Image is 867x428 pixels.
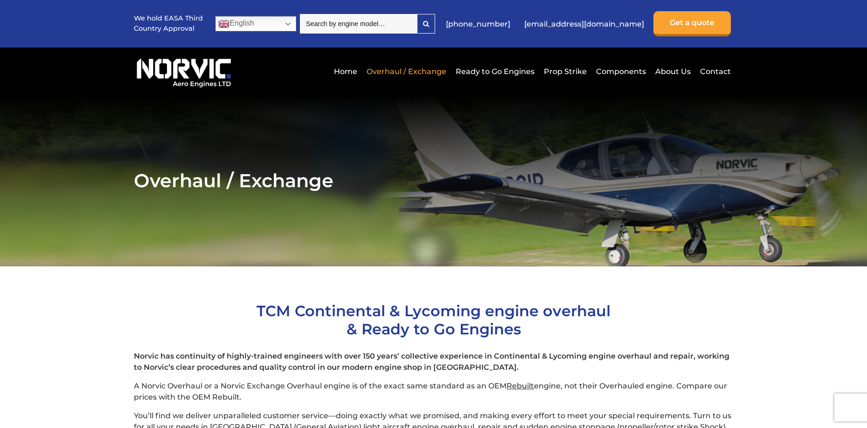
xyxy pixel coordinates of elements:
[300,14,417,34] input: Search by engine model…
[215,16,296,31] a: English
[134,380,733,403] p: A Norvic Overhaul or a Norvic Exchange Overhaul engine is of the exact same standard as an OEM en...
[364,60,449,83] a: Overhaul / Exchange
[653,60,693,83] a: About Us
[698,60,731,83] a: Contact
[134,14,204,34] p: We hold EASA Third Country Approval
[218,18,229,29] img: en
[134,54,234,88] img: Norvic Aero Engines logo
[506,381,534,390] span: Rebuilt
[134,169,733,192] h2: Overhaul / Exchange
[594,60,648,83] a: Components
[520,13,649,35] a: [EMAIL_ADDRESS][DOMAIN_NAME]
[441,13,515,35] a: [PHONE_NUMBER]
[541,60,589,83] a: Prop Strike
[257,302,610,338] span: TCM Continental & Lycoming engine overhaul & Ready to Go Engines
[134,352,729,372] strong: Norvic has continuity of highly-trained engineers with over 150 years’ collective experience in C...
[653,11,731,36] a: Get a quote
[332,60,360,83] a: Home
[453,60,537,83] a: Ready to Go Engines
